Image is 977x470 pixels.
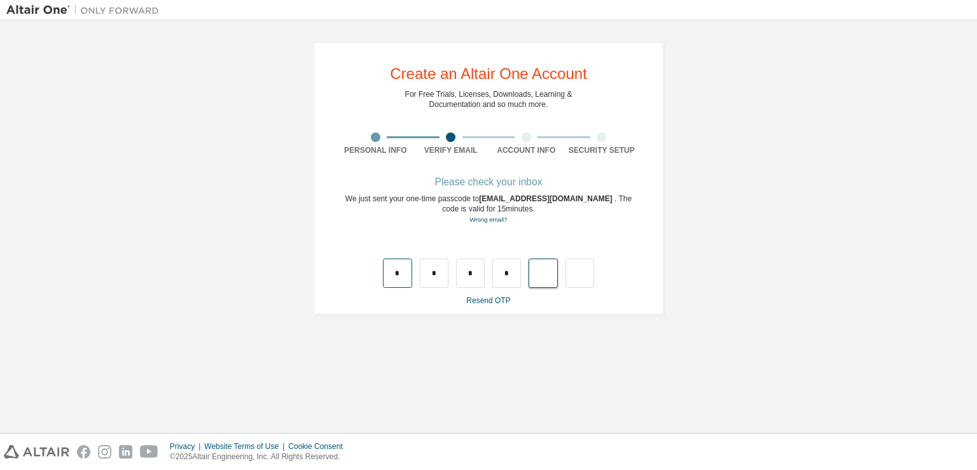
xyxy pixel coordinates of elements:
[469,216,507,223] a: Go back to the registration form
[390,66,587,82] div: Create an Altair One Account
[338,145,413,155] div: Personal Info
[204,441,288,452] div: Website Terms of Use
[466,296,510,305] a: Resend OTP
[119,445,132,459] img: linkedin.svg
[4,445,69,459] img: altair_logo.svg
[288,441,350,452] div: Cookie Consent
[170,441,204,452] div: Privacy
[6,4,165,17] img: Altair One
[338,194,639,225] div: We just sent your one-time passcode to . The code is valid for 15 minutes.
[338,178,639,186] div: Please check your inbox
[98,445,111,459] img: instagram.svg
[488,145,564,155] div: Account Info
[413,145,489,155] div: Verify Email
[564,145,640,155] div: Security Setup
[405,89,572,110] div: For Free Trials, Licenses, Downloads, Learning & Documentation and so much more.
[479,194,614,203] span: [EMAIL_ADDRESS][DOMAIN_NAME]
[77,445,90,459] img: facebook.svg
[170,452,350,462] p: © 2025 Altair Engineering, Inc. All Rights Reserved.
[140,445,158,459] img: youtube.svg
